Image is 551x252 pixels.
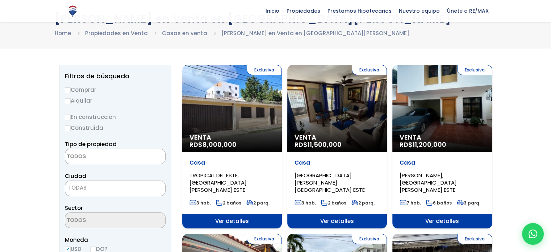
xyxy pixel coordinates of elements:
[247,234,282,244] span: Exclusiva
[65,213,135,228] textarea: Search
[65,123,166,132] label: Construida
[221,29,409,38] li: [PERSON_NAME] en Venta en [GEOGRAPHIC_DATA][PERSON_NAME]
[65,235,166,244] span: Moneda
[283,5,324,16] span: Propiedades
[65,85,166,94] label: Comprar
[162,29,207,37] a: Casas en venta
[413,140,446,149] span: 11,200,000
[65,181,166,196] span: TODAS
[189,172,247,194] span: TROPICAL DEL ESTE, [GEOGRAPHIC_DATA][PERSON_NAME] ESTE
[182,65,282,228] a: Exclusiva Venta RD$8,000,000 Casa TROPICAL DEL ESTE, [GEOGRAPHIC_DATA][PERSON_NAME] ESTE 3 hab. 2...
[295,200,316,206] span: 3 hab.
[65,115,71,120] input: En construcción
[182,214,282,228] span: Ver detalles
[324,5,395,16] span: Préstamos Hipotecarios
[55,12,497,25] h1: [PERSON_NAME] en Venta en [GEOGRAPHIC_DATA][PERSON_NAME]
[295,159,380,166] p: Casa
[65,172,86,180] span: Ciudad
[400,172,457,194] span: [PERSON_NAME], [GEOGRAPHIC_DATA][PERSON_NAME] ESTE
[65,183,165,193] span: TODAS
[189,140,237,149] span: RD$
[66,5,79,17] img: Logo de REMAX
[295,134,380,141] span: Venta
[65,112,166,121] label: En construcción
[400,159,485,166] p: Casa
[65,204,83,212] span: Sector
[65,98,71,104] input: Alquilar
[55,29,71,37] a: Home
[262,5,283,16] span: Inicio
[65,73,166,80] h2: Filtros de búsqueda
[295,140,342,149] span: RD$
[85,29,148,37] a: Propiedades en Venta
[443,5,492,16] span: Únete a RE/MAX
[68,184,87,191] span: TODAS
[426,200,452,206] span: 6 baños
[308,140,342,149] span: 11,500,000
[295,172,365,194] span: [GEOGRAPHIC_DATA][PERSON_NAME][GEOGRAPHIC_DATA] ESTE
[457,200,480,206] span: 3 parq.
[287,65,387,228] a: Exclusiva Venta RD$11,500,000 Casa [GEOGRAPHIC_DATA][PERSON_NAME][GEOGRAPHIC_DATA] ESTE 3 hab. 2 ...
[287,214,387,228] span: Ver detalles
[400,140,446,149] span: RD$
[65,140,117,148] span: Tipo de propiedad
[351,200,375,206] span: 2 parq.
[203,140,237,149] span: 8,000,000
[247,65,282,75] span: Exclusiva
[457,65,492,75] span: Exclusiva
[65,149,135,165] textarea: Search
[392,214,492,228] span: Ver detalles
[65,87,71,93] input: Comprar
[395,5,443,16] span: Nuestro equipo
[189,200,211,206] span: 3 hab.
[392,65,492,228] a: Exclusiva Venta RD$11,200,000 Casa [PERSON_NAME], [GEOGRAPHIC_DATA][PERSON_NAME] ESTE 7 hab. 6 ba...
[352,65,387,75] span: Exclusiva
[400,200,421,206] span: 7 hab.
[189,159,275,166] p: Casa
[65,96,166,105] label: Alquilar
[246,200,270,206] span: 2 parq.
[321,200,346,206] span: 2 baños
[65,125,71,131] input: Construida
[189,134,275,141] span: Venta
[400,134,485,141] span: Venta
[352,234,387,244] span: Exclusiva
[457,234,492,244] span: Exclusiva
[216,200,241,206] span: 2 baños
